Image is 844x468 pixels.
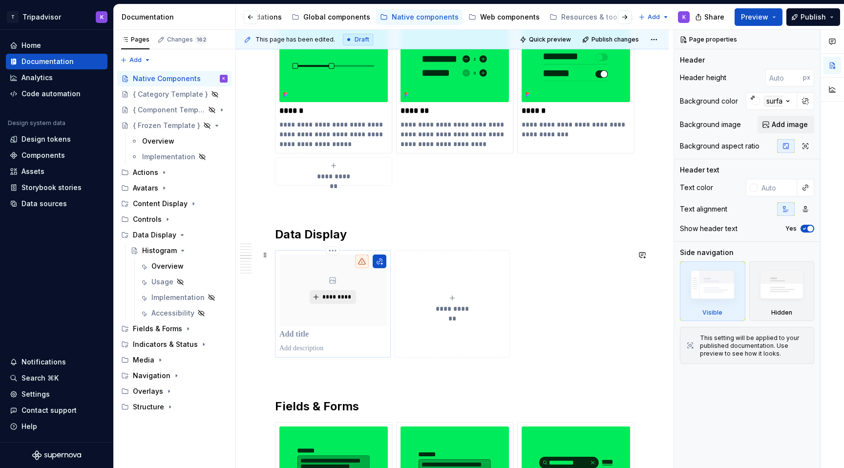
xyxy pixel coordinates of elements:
[680,204,727,214] div: Text alignment
[133,355,154,365] div: Media
[591,36,639,43] span: Publish changes
[746,92,797,110] button: surface
[136,290,232,305] a: Implementation
[401,30,509,102] img: c749c60d-8cd3-4c14-b5d7-d0c58cb6b3f0.png
[579,33,643,46] button: Publish changes
[133,121,200,130] div: { Frozen Template }
[127,149,232,165] a: Implementation
[680,261,745,321] div: Visible
[21,199,67,209] div: Data sources
[133,105,205,115] div: { Component Template }
[21,389,50,399] div: Settings
[100,13,104,21] div: K
[303,12,370,22] div: Global components
[133,183,158,193] div: Avatars
[133,74,201,84] div: Native Components
[133,214,162,224] div: Controls
[129,56,142,64] span: Add
[22,12,61,22] div: Tripadvisor
[133,371,170,381] div: Navigation
[21,150,65,160] div: Components
[6,86,107,102] a: Code automation
[151,261,184,271] div: Overview
[133,89,208,99] div: { Category Template }
[801,12,826,22] span: Publish
[6,386,107,402] a: Settings
[223,74,225,84] div: K
[546,9,638,25] a: Resources & tools
[2,6,111,27] button: TTripadvisorK
[758,116,814,133] button: Add image
[21,373,59,383] div: Search ⌘K
[764,96,793,106] div: surface
[480,12,540,22] div: Web components
[6,70,107,85] a: Analytics
[680,141,760,151] div: Background aspect ratio
[133,230,176,240] div: Data Display
[464,9,544,25] a: Web components
[21,405,77,415] div: Contact support
[21,183,82,192] div: Storybook stories
[561,12,623,22] div: Resources & tools
[275,227,630,242] h2: Data Display
[785,225,797,233] label: Yes
[6,164,107,179] a: Assets
[117,71,232,415] div: Page tree
[279,30,388,102] img: f54c17ac-8bf4-4d38-ba1f-e808a9b132ba.png
[680,165,719,175] div: Header text
[21,41,41,50] div: Home
[6,196,107,212] a: Data sources
[786,8,840,26] button: Publish
[702,309,722,317] div: Visible
[117,368,232,383] div: Navigation
[680,96,738,106] div: Background color
[195,36,208,43] span: 162
[117,118,232,133] a: { Frozen Template }
[122,12,232,22] div: Documentation
[771,309,792,317] div: Hidden
[803,74,810,82] p: px
[21,134,71,144] div: Design tokens
[142,136,174,146] div: Overview
[127,243,232,258] a: Histogram
[151,277,173,287] div: Usage
[6,38,107,53] a: Home
[288,9,374,25] a: Global components
[142,246,177,255] div: Histogram
[704,12,724,22] span: Share
[133,168,158,177] div: Actions
[21,357,66,367] div: Notifications
[151,293,205,302] div: Implementation
[142,152,195,162] div: Implementation
[522,30,630,102] img: 7d37abb9-3098-4b8e-8d6c-8a80083a8b37.png
[117,196,232,212] div: Content Display
[700,334,808,358] div: This setting will be applied to your published documentation. Use preview to see how it looks.
[117,337,232,352] div: Indicators & Status
[635,10,672,24] button: Add
[62,7,453,27] div: Page tree
[117,86,232,102] a: { Category Template }
[21,422,37,431] div: Help
[6,370,107,386] button: Search ⌘K
[6,54,107,69] a: Documentation
[133,324,182,334] div: Fields & Forms
[117,71,232,86] a: Native ComponentsK
[121,36,149,43] div: Pages
[32,450,81,460] a: Supernova Logo
[6,354,107,370] button: Notifications
[741,12,768,22] span: Preview
[255,36,335,43] span: This page has been edited.
[517,33,575,46] button: Quick preview
[117,180,232,196] div: Avatars
[117,352,232,368] div: Media
[6,403,107,418] button: Contact support
[690,8,731,26] button: Share
[167,36,208,43] div: Changes
[6,131,107,147] a: Design tokens
[680,120,741,129] div: Background image
[21,167,44,176] div: Assets
[117,53,154,67] button: Add
[765,69,803,86] input: Auto
[735,8,782,26] button: Preview
[7,11,19,23] div: T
